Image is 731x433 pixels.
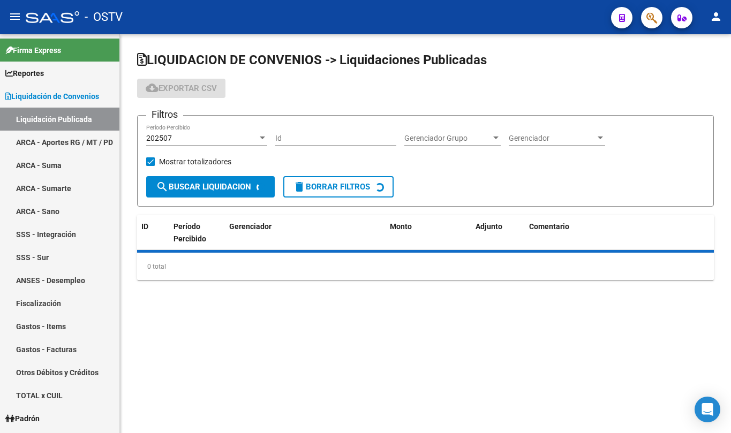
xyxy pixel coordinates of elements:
mat-icon: search [156,180,169,193]
span: Liquidación de Convenios [5,90,99,102]
datatable-header-cell: Período Percibido [169,215,209,262]
span: Comentario [529,222,569,231]
span: - OSTV [85,5,123,29]
span: Borrar Filtros [293,182,370,192]
span: Monto [390,222,412,231]
mat-icon: person [710,10,722,23]
span: ID [141,222,148,231]
mat-icon: menu [9,10,21,23]
span: Adjunto [476,222,502,231]
datatable-header-cell: Monto [386,215,471,262]
span: Período Percibido [174,222,206,243]
span: Gerenciador [229,222,272,231]
datatable-header-cell: Comentario [525,215,714,262]
div: Open Intercom Messenger [695,397,720,422]
span: Firma Express [5,44,61,56]
button: Buscar Liquidacion [146,176,275,197]
span: Exportar CSV [146,83,217,93]
h3: Filtros [146,107,183,122]
span: Reportes [5,67,44,79]
span: Padrón [5,413,40,424]
span: Gerenciador Grupo [404,134,491,143]
span: Buscar Liquidacion [156,182,251,192]
button: Exportar CSV [137,79,225,98]
mat-icon: cloud_download [146,81,159,94]
span: LIQUIDACION DE CONVENIOS -> Liquidaciones Publicadas [137,52,487,67]
span: Mostrar totalizadores [159,155,231,168]
datatable-header-cell: Adjunto [471,215,525,262]
datatable-header-cell: ID [137,215,169,262]
span: Gerenciador [509,134,596,143]
button: Borrar Filtros [283,176,394,197]
div: 0 total [137,253,714,280]
span: 202507 [146,134,172,142]
datatable-header-cell: Gerenciador [225,215,386,262]
mat-icon: delete [293,180,306,193]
